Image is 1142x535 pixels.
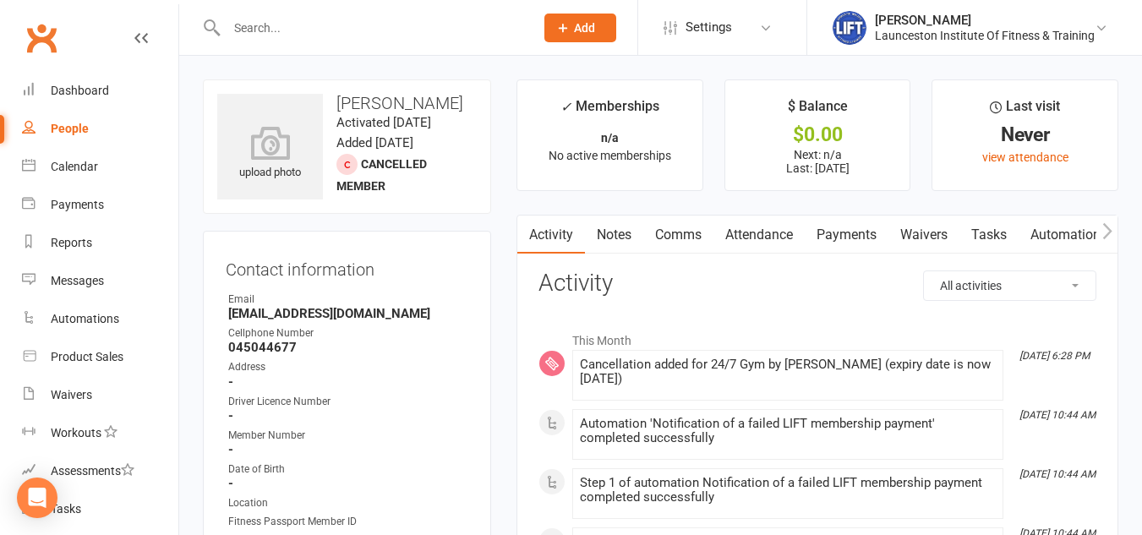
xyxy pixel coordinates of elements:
[228,408,468,423] strong: -
[959,216,1019,254] a: Tasks
[22,300,178,338] a: Automations
[17,478,57,518] div: Open Intercom Messenger
[228,514,468,530] div: Fitness Passport Member ID
[538,323,1096,350] li: This Month
[22,262,178,300] a: Messages
[1019,216,1119,254] a: Automations
[1019,468,1096,480] i: [DATE] 10:44 AM
[51,274,104,287] div: Messages
[51,160,98,173] div: Calendar
[221,16,522,40] input: Search...
[686,8,732,46] span: Settings
[601,131,619,145] strong: n/a
[22,414,178,452] a: Workouts
[228,476,468,491] strong: -
[51,464,134,478] div: Assessments
[228,325,468,341] div: Cellphone Number
[888,216,959,254] a: Waivers
[549,149,671,162] span: No active memberships
[51,350,123,363] div: Product Sales
[228,374,468,390] strong: -
[740,148,895,175] p: Next: n/a Last: [DATE]
[228,359,468,375] div: Address
[580,358,996,386] div: Cancellation added for 24/7 Gym by [PERSON_NAME] (expiry date is now [DATE])
[517,216,585,254] a: Activity
[217,94,477,112] h3: [PERSON_NAME]
[833,11,866,45] img: thumb_image1711312309.png
[740,126,895,144] div: $0.00
[574,21,595,35] span: Add
[228,306,468,321] strong: [EMAIL_ADDRESS][DOMAIN_NAME]
[22,224,178,262] a: Reports
[51,312,119,325] div: Automations
[226,254,468,279] h3: Contact information
[228,292,468,308] div: Email
[51,426,101,439] div: Workouts
[982,150,1068,164] a: view attendance
[538,270,1096,297] h3: Activity
[51,388,92,401] div: Waivers
[1019,350,1090,362] i: [DATE] 6:28 PM
[336,157,427,193] span: Cancelled member
[22,110,178,148] a: People
[990,96,1060,126] div: Last visit
[544,14,616,42] button: Add
[228,461,468,478] div: Date of Birth
[788,96,848,126] div: $ Balance
[51,198,104,211] div: Payments
[875,13,1095,28] div: [PERSON_NAME]
[22,452,178,490] a: Assessments
[22,338,178,376] a: Product Sales
[948,126,1102,144] div: Never
[51,236,92,249] div: Reports
[22,186,178,224] a: Payments
[51,502,81,516] div: Tasks
[580,417,996,445] div: Automation 'Notification of a failed LIFT membership payment' completed successfully
[217,126,323,182] div: upload photo
[228,495,468,511] div: Location
[336,135,413,150] time: Added [DATE]
[560,99,571,115] i: ✓
[643,216,713,254] a: Comms
[22,72,178,110] a: Dashboard
[22,376,178,414] a: Waivers
[713,216,805,254] a: Attendance
[228,442,468,457] strong: -
[228,394,468,410] div: Driver Licence Number
[51,122,89,135] div: People
[228,340,468,355] strong: 045044677
[22,490,178,528] a: Tasks
[580,476,996,505] div: Step 1 of automation Notification of a failed LIFT membership payment completed successfully
[1019,409,1096,421] i: [DATE] 10:44 AM
[20,17,63,59] a: Clubworx
[560,96,659,127] div: Memberships
[22,148,178,186] a: Calendar
[336,115,431,130] time: Activated [DATE]
[228,428,468,444] div: Member Number
[805,216,888,254] a: Payments
[585,216,643,254] a: Notes
[875,28,1095,43] div: Launceston Institute Of Fitness & Training
[51,84,109,97] div: Dashboard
